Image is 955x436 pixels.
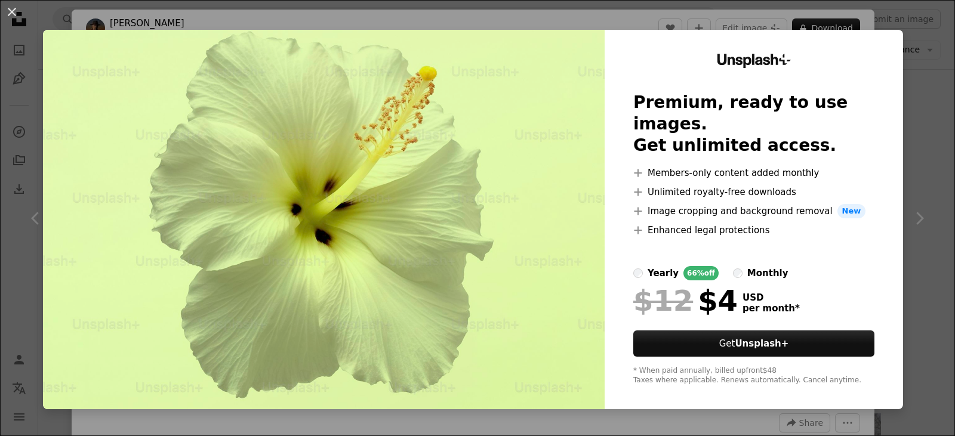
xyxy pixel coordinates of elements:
[633,285,738,316] div: $4
[633,268,643,278] input: yearly66%off
[747,266,788,280] div: monthly
[743,292,800,303] span: USD
[648,266,679,280] div: yearly
[633,204,874,218] li: Image cropping and background removal
[633,330,874,357] button: GetUnsplash+
[633,185,874,199] li: Unlimited royalty-free downloads
[683,266,719,280] div: 66% off
[633,366,874,385] div: * When paid annually, billed upfront $48 Taxes where applicable. Renews automatically. Cancel any...
[633,92,874,156] h2: Premium, ready to use images. Get unlimited access.
[733,268,743,278] input: monthly
[633,285,693,316] span: $12
[743,303,800,314] span: per month *
[735,338,788,349] strong: Unsplash+
[837,204,866,218] span: New
[633,166,874,180] li: Members-only content added monthly
[633,223,874,237] li: Enhanced legal protections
